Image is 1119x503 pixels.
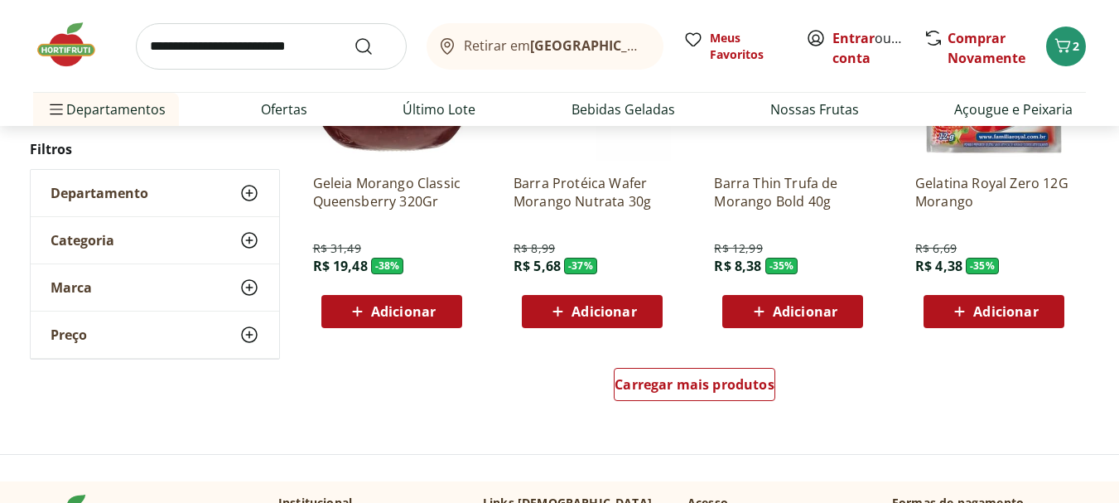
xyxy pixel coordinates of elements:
[1073,38,1079,54] span: 2
[51,326,87,343] span: Preço
[948,29,1025,67] a: Comprar Novamente
[572,305,636,318] span: Adicionar
[714,257,761,275] span: R$ 8,38
[33,20,116,70] img: Hortifruti
[371,305,436,318] span: Adicionar
[321,295,462,328] button: Adicionar
[514,240,555,257] span: R$ 8,99
[966,258,999,274] span: - 35 %
[313,257,368,275] span: R$ 19,48
[136,23,407,70] input: search
[832,28,906,68] span: ou
[313,240,361,257] span: R$ 31,49
[973,305,1038,318] span: Adicionar
[564,258,597,274] span: - 37 %
[31,170,279,216] button: Departamento
[614,368,775,408] a: Carregar mais produtos
[615,378,774,391] span: Carregar mais produtos
[714,240,762,257] span: R$ 12,99
[261,99,307,119] a: Ofertas
[765,258,798,274] span: - 35 %
[31,312,279,358] button: Preço
[683,30,786,63] a: Meus Favoritos
[522,295,663,328] button: Adicionar
[924,295,1064,328] button: Adicionar
[464,38,647,53] span: Retirar em
[514,174,671,210] a: Barra Protéica Wafer Morango Nutrata 30g
[31,217,279,264] button: Categoria
[915,240,957,257] span: R$ 6,69
[954,99,1073,119] a: Açougue e Peixaria
[915,257,962,275] span: R$ 4,38
[572,99,675,119] a: Bebidas Geladas
[51,232,114,249] span: Categoria
[371,258,404,274] span: - 38 %
[915,174,1073,210] a: Gelatina Royal Zero 12G Morango
[530,36,809,55] b: [GEOGRAPHIC_DATA]/[GEOGRAPHIC_DATA]
[427,23,663,70] button: Retirar em[GEOGRAPHIC_DATA]/[GEOGRAPHIC_DATA]
[51,185,148,201] span: Departamento
[514,257,561,275] span: R$ 5,68
[832,29,924,67] a: Criar conta
[403,99,475,119] a: Último Lote
[51,279,92,296] span: Marca
[722,295,863,328] button: Adicionar
[46,89,66,129] button: Menu
[354,36,393,56] button: Submit Search
[1046,27,1086,66] button: Carrinho
[714,174,871,210] a: Barra Thin Trufa de Morango Bold 40g
[46,89,166,129] span: Departamentos
[832,29,875,47] a: Entrar
[773,305,837,318] span: Adicionar
[313,174,470,210] a: Geleia Morango Classic Queensberry 320Gr
[31,264,279,311] button: Marca
[30,133,280,166] h2: Filtros
[710,30,786,63] span: Meus Favoritos
[770,99,859,119] a: Nossas Frutas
